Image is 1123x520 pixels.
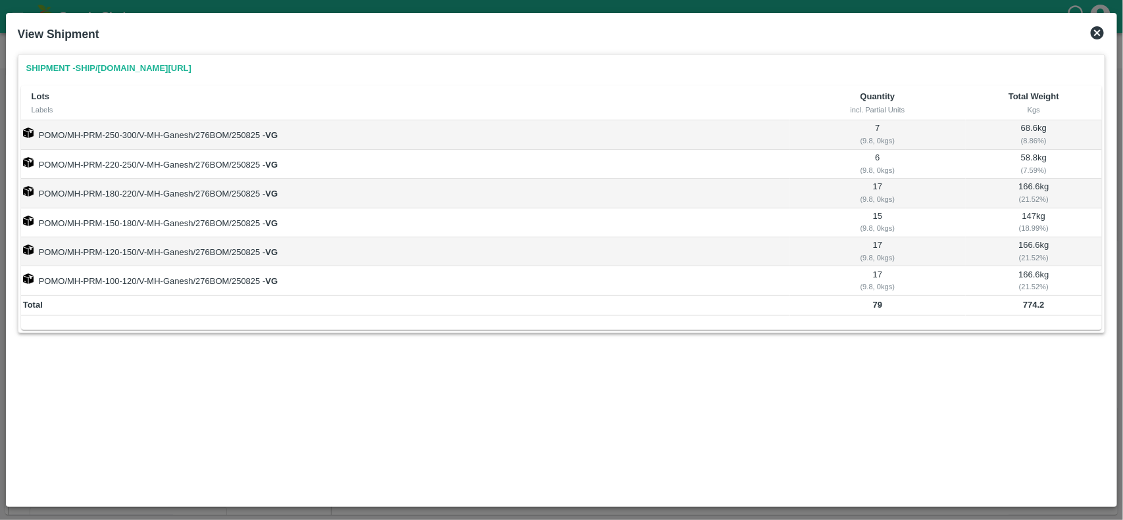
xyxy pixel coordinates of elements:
div: ( 9.8, 0 kgs) [792,281,964,293]
b: Total Weight [1009,91,1059,101]
div: ( 9.8, 0 kgs) [792,135,964,147]
div: ( 7.59 %) [968,164,1100,176]
td: 17 [790,266,966,295]
img: box [23,216,34,226]
td: POMO/MH-PRM-100-120/V-MH-Ganesh/276BOM/250825 - [21,266,790,295]
b: Quantity [861,91,895,101]
div: ( 9.8, 0 kgs) [792,164,964,176]
div: incl. Partial Units [801,104,955,116]
b: 774.2 [1023,300,1045,310]
b: 79 [873,300,882,310]
td: 15 [790,208,966,237]
div: ( 8.86 %) [968,135,1100,147]
img: box [23,245,34,255]
img: box [23,273,34,284]
div: ( 21.52 %) [968,281,1100,293]
td: 17 [790,179,966,208]
div: ( 9.8, 0 kgs) [792,222,964,234]
td: POMO/MH-PRM-220-250/V-MH-Ganesh/276BOM/250825 - [21,150,790,179]
strong: VG [265,130,278,140]
strong: VG [265,247,278,257]
td: POMO/MH-PRM-120-150/V-MH-Ganesh/276BOM/250825 - [21,237,790,266]
td: POMO/MH-PRM-180-220/V-MH-Ganesh/276BOM/250825 - [21,179,790,208]
td: 58.8 kg [966,150,1103,179]
div: ( 18.99 %) [968,222,1100,234]
img: box [23,128,34,138]
td: 166.6 kg [966,179,1103,208]
td: POMO/MH-PRM-250-300/V-MH-Ganesh/276BOM/250825 - [21,120,790,149]
b: View Shipment [18,28,99,41]
div: Kgs [976,104,1092,116]
td: 166.6 kg [966,237,1103,266]
a: Shipment -SHIP/[DOMAIN_NAME][URL] [21,57,197,80]
strong: VG [265,189,278,199]
b: Total [23,300,43,310]
td: 147 kg [966,208,1103,237]
strong: VG [265,218,278,228]
td: 17 [790,237,966,266]
td: 68.6 kg [966,120,1103,149]
b: Lots [32,91,49,101]
td: 166.6 kg [966,266,1103,295]
td: POMO/MH-PRM-150-180/V-MH-Ganesh/276BOM/250825 - [21,208,790,237]
td: 6 [790,150,966,179]
td: 7 [790,120,966,149]
div: Labels [32,104,780,116]
strong: VG [265,276,278,286]
div: ( 9.8, 0 kgs) [792,193,964,205]
div: ( 21.52 %) [968,252,1100,264]
strong: VG [265,160,278,170]
img: box [23,186,34,197]
div: ( 9.8, 0 kgs) [792,252,964,264]
img: box [23,157,34,168]
div: ( 21.52 %) [968,193,1100,205]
